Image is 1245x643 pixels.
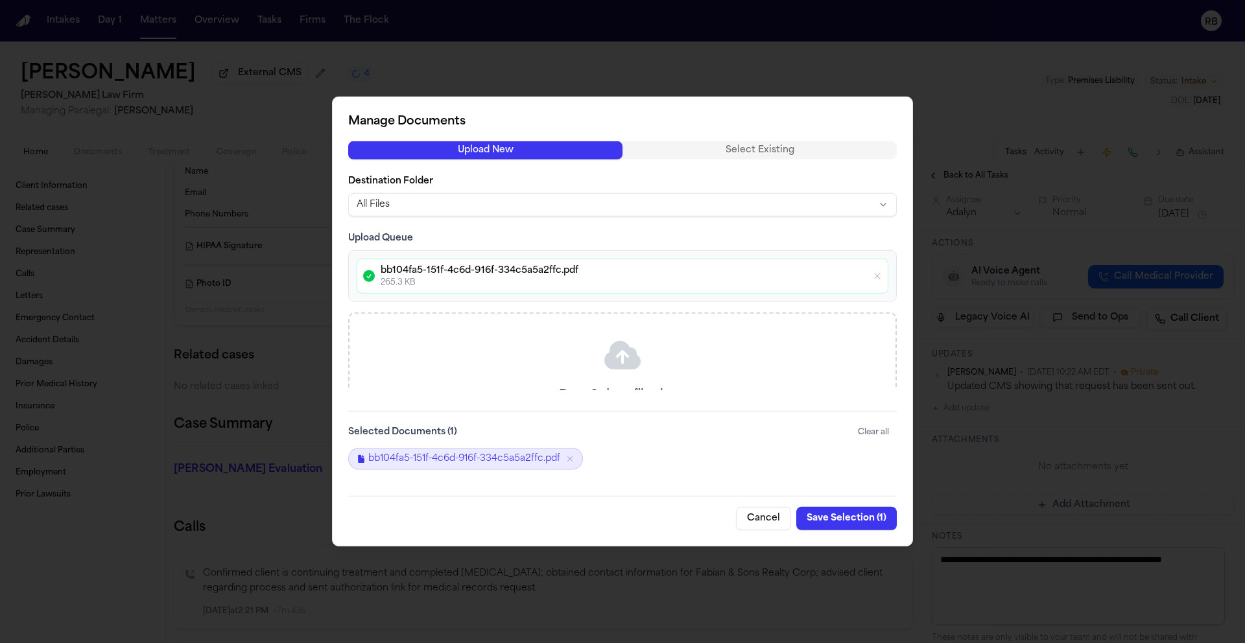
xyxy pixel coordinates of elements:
[368,452,560,465] span: bb104fa5-151f-4c6d-916f-334c5a5a2ffc.pdf
[348,141,622,159] button: Upload New
[348,426,457,439] label: Selected Documents ( 1 )
[565,454,575,463] button: Remove bb104fa5-151f-4c6d-916f-334c5a5a2ffc.pdf
[622,141,897,159] button: Select Existing
[559,386,687,404] p: Drag & drop files here
[736,507,791,530] button: Cancel
[796,507,897,530] button: Save Selection (1)
[348,232,897,245] h3: Upload Queue
[850,422,897,443] button: Clear all
[381,277,867,288] p: 265.3 KB
[348,113,897,131] h2: Manage Documents
[348,175,897,188] label: Destination Folder
[381,264,867,277] p: bb104fa5-151f-4c6d-916f-334c5a5a2ffc.pdf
